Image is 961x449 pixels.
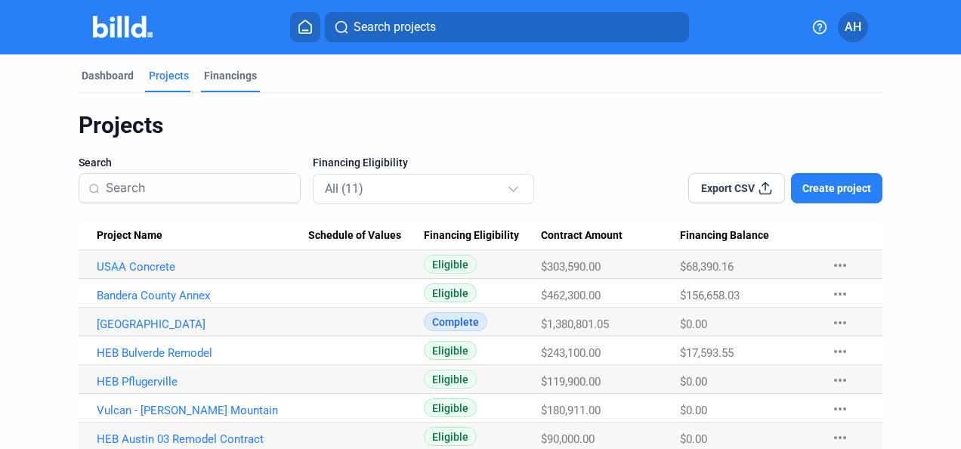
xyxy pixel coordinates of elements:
[680,404,707,417] span: $0.00
[680,317,707,331] span: $0.00
[831,342,849,361] mat-icon: more_horiz
[308,229,401,243] span: Schedule of Values
[97,229,162,243] span: Project Name
[97,375,309,389] a: HEB Pflugerville
[97,260,309,274] a: USAA Concrete
[204,68,257,83] div: Financings
[106,172,291,204] input: Search
[97,432,309,446] a: HEB Austin 03 Remodel Contract
[831,314,849,332] mat-icon: more_horiz
[831,400,849,418] mat-icon: more_horiz
[424,255,477,274] span: Eligible
[424,283,477,302] span: Eligible
[97,346,309,360] a: HEB Bulverde Remodel
[308,229,424,243] div: Schedule of Values
[424,398,477,417] span: Eligible
[680,432,707,446] span: $0.00
[79,155,112,170] span: Search
[541,229,680,243] div: Contract Amount
[838,12,868,42] button: AH
[831,429,849,447] mat-icon: more_horiz
[354,18,436,36] span: Search projects
[541,346,601,360] span: $243,100.00
[424,312,487,331] span: Complete
[680,229,817,243] div: Financing Balance
[688,173,785,203] button: Export CSV
[424,229,519,243] span: Financing Eligibility
[541,317,609,331] span: $1,380,801.05
[424,341,477,360] span: Eligible
[325,12,689,42] button: Search projects
[680,229,769,243] span: Financing Balance
[541,432,595,446] span: $90,000.00
[701,181,755,196] span: Export CSV
[845,18,861,36] span: AH
[149,68,189,83] div: Projects
[831,256,849,274] mat-icon: more_horiz
[325,181,363,196] mat-select-trigger: All (11)
[82,68,134,83] div: Dashboard
[79,111,883,140] div: Projects
[313,155,408,170] span: Financing Eligibility
[93,16,153,38] img: Billd Company Logo
[97,229,309,243] div: Project Name
[424,229,540,243] div: Financing Eligibility
[541,404,601,417] span: $180,911.00
[541,260,601,274] span: $303,590.00
[680,375,707,389] span: $0.00
[97,317,309,331] a: [GEOGRAPHIC_DATA]
[424,427,477,446] span: Eligible
[97,404,309,417] a: Vulcan - [PERSON_NAME] Mountain
[680,346,734,360] span: $17,593.55
[424,370,477,389] span: Eligible
[541,375,601,389] span: $119,900.00
[802,181,871,196] span: Create project
[791,173,882,203] button: Create project
[831,371,849,389] mat-icon: more_horiz
[680,289,740,302] span: $156,658.03
[680,260,734,274] span: $68,390.16
[831,285,849,303] mat-icon: more_horiz
[541,229,623,243] span: Contract Amount
[541,289,601,302] span: $462,300.00
[97,289,309,302] a: Bandera County Annex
